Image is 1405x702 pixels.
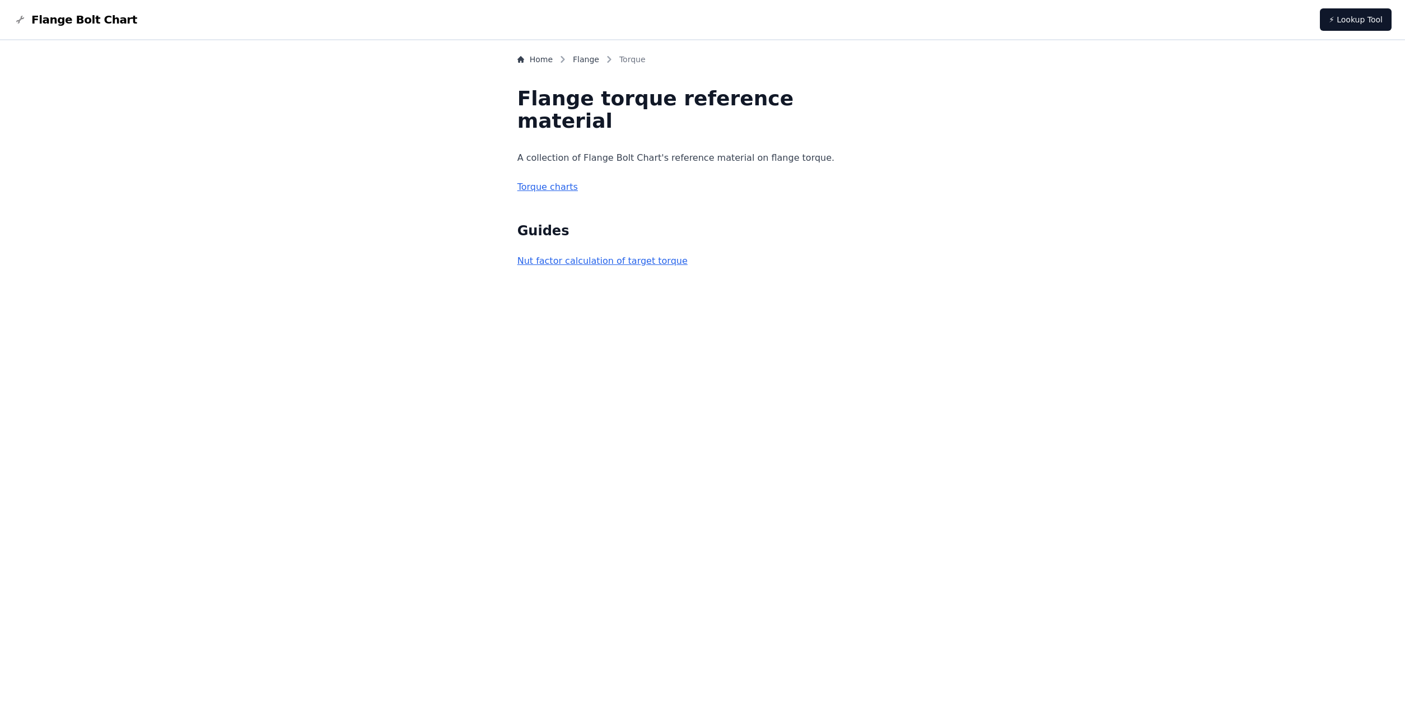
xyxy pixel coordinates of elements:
a: Torque charts [517,182,578,192]
a: ⚡ Lookup Tool [1320,8,1392,31]
span: Flange Bolt Chart [31,12,137,27]
h1: Flange torque reference material [517,87,888,132]
img: Flange Bolt Chart Logo [13,13,27,26]
span: Torque [619,54,646,65]
a: Nut factor calculation of target torque [517,255,688,266]
nav: Breadcrumb [517,54,888,69]
a: Flange Bolt Chart LogoFlange Bolt Chart [13,12,137,27]
a: Home [517,54,553,65]
p: A collection of Flange Bolt Chart's reference material on flange torque. [517,150,888,166]
h2: Guides [517,222,888,240]
a: Flange [573,54,599,65]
